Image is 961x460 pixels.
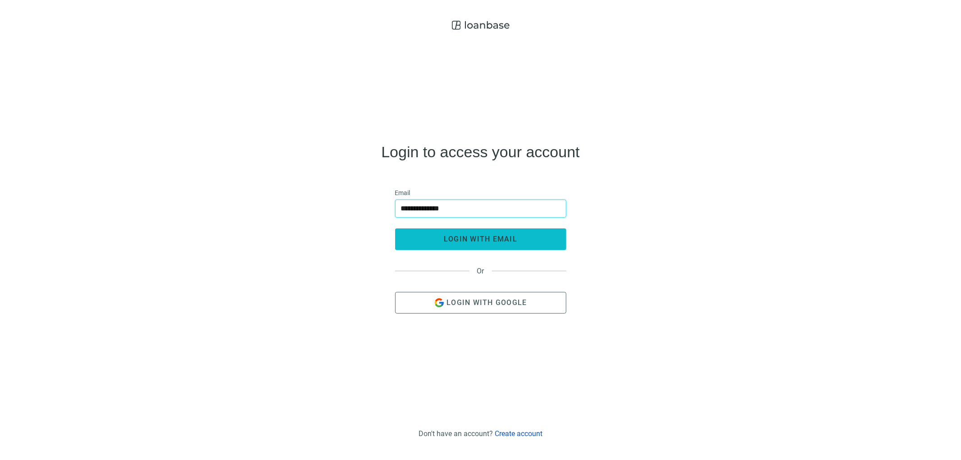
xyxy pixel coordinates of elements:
div: Don't have an account? [419,429,542,438]
span: Login with Google [446,298,527,307]
button: Login with Google [395,292,566,314]
span: login with email [444,235,517,243]
span: Email [395,188,410,198]
h4: Login to access your account [381,145,579,159]
a: Create account [495,429,542,438]
button: login with email [395,228,566,250]
span: Or [469,267,492,275]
